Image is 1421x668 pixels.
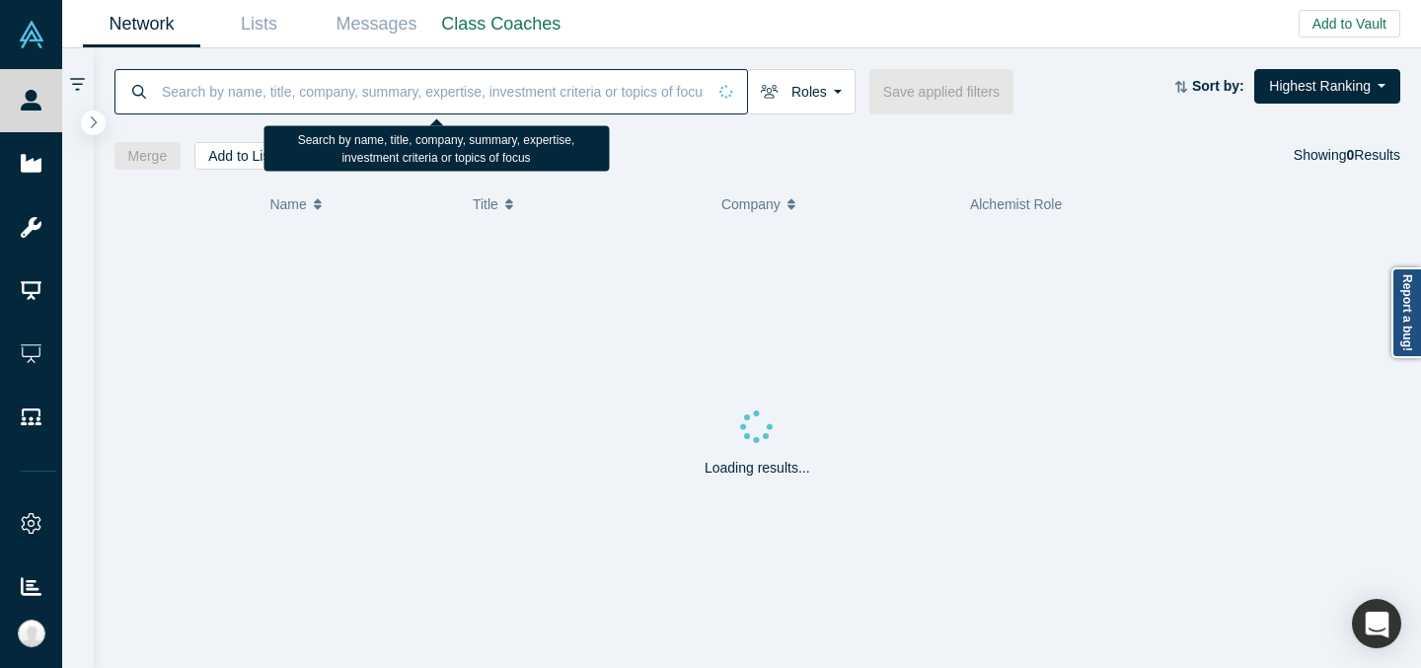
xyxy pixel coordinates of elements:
[1391,267,1421,358] a: Report a bug!
[435,1,567,47] a: Class Coaches
[160,68,706,114] input: Search by name, title, company, summary, expertise, investment criteria or topics of focus
[747,69,856,114] button: Roles
[114,142,182,170] button: Merge
[269,184,452,225] button: Name
[18,21,45,48] img: Alchemist Vault Logo
[1347,147,1400,163] span: Results
[721,184,781,225] span: Company
[970,196,1062,212] span: Alchemist Role
[318,1,435,47] a: Messages
[1192,78,1244,94] strong: Sort by:
[1294,142,1400,170] div: Showing
[269,184,306,225] span: Name
[194,142,287,170] button: Add to List
[200,1,318,47] a: Lists
[705,458,810,479] p: Loading results...
[1299,10,1400,37] button: Add to Vault
[473,184,498,225] span: Title
[83,1,200,47] a: Network
[721,184,949,225] button: Company
[1347,147,1355,163] strong: 0
[18,620,45,647] img: Ally Hoang's Account
[473,184,701,225] button: Title
[1254,69,1400,104] button: Highest Ranking
[869,69,1013,114] button: Save applied filters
